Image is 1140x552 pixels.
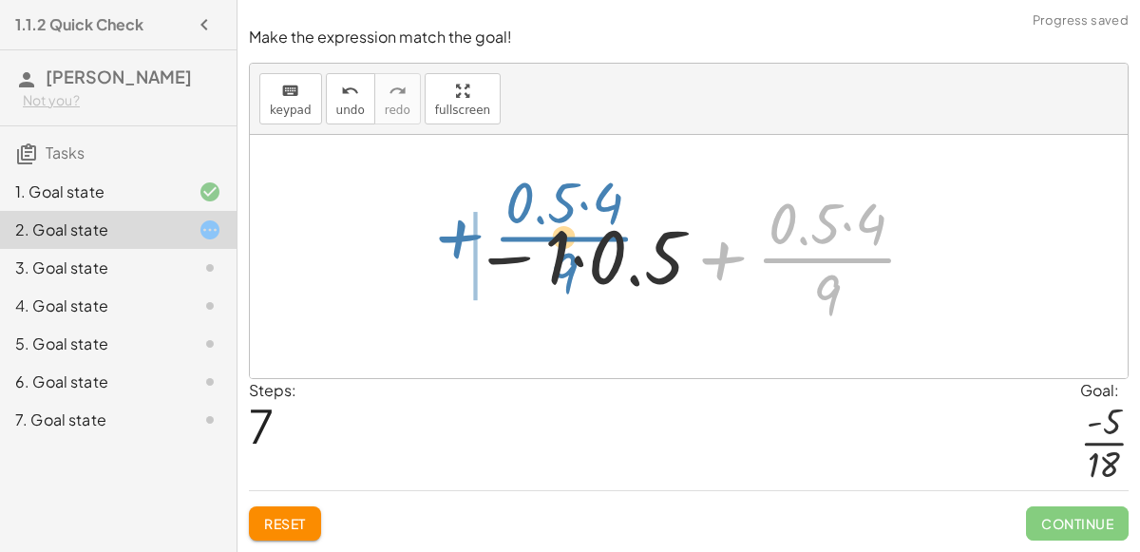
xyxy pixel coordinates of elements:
[199,295,221,317] i: Task not started.
[1080,379,1129,402] div: Goal:
[264,515,306,532] span: Reset
[1033,11,1129,30] span: Progress saved
[199,333,221,355] i: Task not started.
[374,73,421,124] button: redoredo
[15,333,168,355] div: 5. Goal state
[336,104,365,117] span: undo
[389,80,407,103] i: redo
[249,380,296,400] label: Steps:
[425,73,501,124] button: fullscreen
[199,257,221,279] i: Task not started.
[15,295,168,317] div: 4. Goal state
[249,27,1129,48] p: Make the expression match the goal!
[281,80,299,103] i: keyboard
[199,371,221,393] i: Task not started.
[15,181,168,203] div: 1. Goal state
[326,73,375,124] button: undoundo
[270,104,312,117] span: keypad
[15,409,168,431] div: 7. Goal state
[385,104,410,117] span: redo
[341,80,359,103] i: undo
[15,219,168,241] div: 2. Goal state
[259,73,322,124] button: keyboardkeypad
[199,181,221,203] i: Task finished and correct.
[46,66,192,87] span: [PERSON_NAME]
[15,13,143,36] h4: 1.1.2 Quick Check
[249,396,274,454] span: 7
[199,219,221,241] i: Task started.
[15,257,168,279] div: 3. Goal state
[23,91,221,110] div: Not you?
[15,371,168,393] div: 6. Goal state
[199,409,221,431] i: Task not started.
[249,506,321,541] button: Reset
[46,143,85,162] span: Tasks
[435,104,490,117] span: fullscreen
